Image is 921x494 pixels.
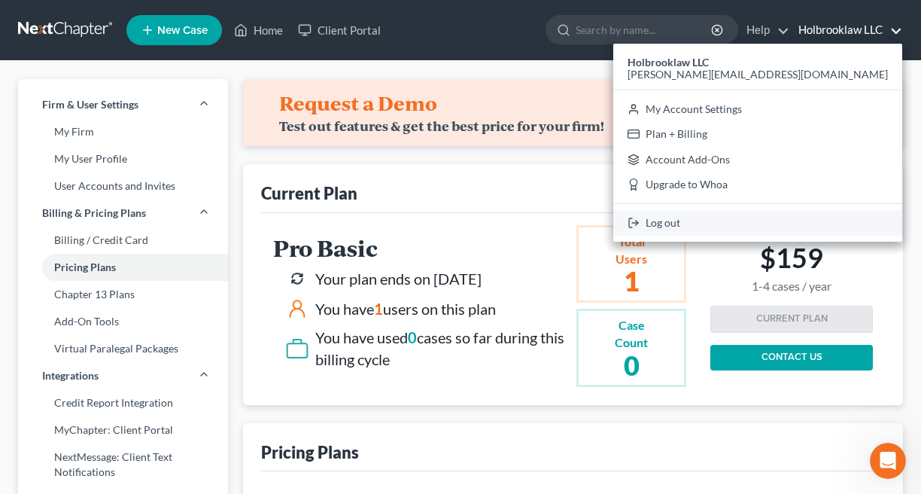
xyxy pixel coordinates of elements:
p: Active 13h ago [73,19,146,34]
small: 1-4 cases / year [752,279,831,294]
div: You have users on this plan [315,298,496,320]
span: Billing & Pricing Plans [42,206,146,221]
a: MyChapter: Client Portal [18,416,228,444]
a: Add-On Tools [18,308,228,335]
div: Pricing Plans [261,441,359,463]
a: My User Profile [18,145,228,172]
a: Plan + Billing [613,121,902,147]
button: CURRENT PLAN [710,306,873,333]
b: Static forms [24,167,228,194]
a: Pricing Plans [18,254,228,281]
div: Current Plan [261,182,357,204]
button: Send a message… [258,373,282,397]
a: User Accounts and Invites [18,172,228,200]
button: Home [236,6,264,35]
a: Log out [613,210,902,236]
span: 1 [374,300,383,318]
button: Gif picker [47,378,59,390]
b: Important Update: Form Changes in Progress [24,27,223,54]
a: Help [739,17,789,44]
h2: 0 [615,352,648,379]
div: Due to a major app update, some forms have temporarily changed from to . [24,26,235,115]
iframe: Intercom live chat [870,443,906,479]
span: New Case [157,25,208,36]
button: go back [10,6,38,35]
div: Holbrooklaw LLC [613,44,902,242]
a: Integrations [18,362,228,389]
a: Client Portal [290,17,388,44]
a: Home [226,17,290,44]
h1: [PERSON_NAME] [73,8,171,19]
a: Billing / Credit Card [18,227,228,254]
a: Upgrade to Whoa [613,172,902,198]
button: Upload attachment [71,378,84,390]
b: dynamic [49,101,99,113]
h4: Request a Demo [279,91,437,115]
button: Emoji picker [23,379,35,391]
a: CONTACT US [710,345,873,370]
a: Firm & User Settings [18,91,228,118]
a: Account Add-Ons [613,147,902,172]
div: Important Update: Form Changes in ProgressDue to a major app update, some forms have temporarily ... [12,17,247,346]
div: Your plan ends on [DATE] [315,268,482,290]
span: 0 [408,328,417,346]
a: NextMessage: Client Text Notifications [18,444,228,486]
a: Virtual Paralegal Packages [18,335,228,362]
span: Integrations [42,368,99,383]
div: You have used cases so far during this billing cycle [315,327,570,370]
a: My Firm [18,118,228,145]
a: My Account Settings [613,96,902,122]
button: Start recording [96,378,108,390]
div: Our team is actively working to re-integrate dynamic functionality and expects to have it restore... [24,218,235,337]
div: automatically adjust based on your input, showing or hiding fields to streamline the process. dis... [24,123,235,212]
a: Credit Report Integration [18,389,228,416]
div: Close [264,6,291,33]
h2: $159 [752,242,831,294]
div: Case Count [615,317,648,352]
img: Profile image for Emma [43,8,67,32]
b: static [109,101,142,113]
b: Dynamic forms [24,138,113,150]
h2: Pro Basic [273,236,570,261]
span: [PERSON_NAME][EMAIL_ADDRESS][DOMAIN_NAME] [628,68,888,81]
span: Firm & User Settings [42,97,138,112]
a: Chapter 13 Plans [18,281,228,308]
textarea: Message… [13,347,288,373]
h2: 1 [615,267,648,294]
strong: Holbrooklaw LLC [628,56,709,69]
div: Emma says… [12,17,289,379]
a: Billing & Pricing Plans [18,200,228,227]
a: Holbrooklaw LLC [791,17,902,44]
div: Test out features & get the best price for your firm! [279,118,604,134]
input: Search by name... [576,16,713,44]
div: Total Users [615,233,648,268]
